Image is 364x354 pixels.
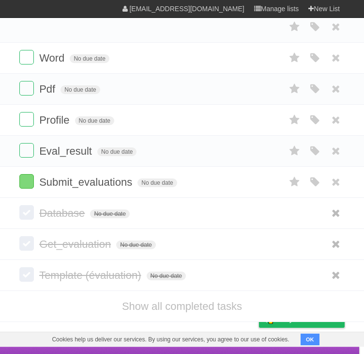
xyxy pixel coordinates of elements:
[279,310,340,327] span: Buy me a coffee
[39,114,72,126] span: Profile
[90,209,129,218] span: No due date
[286,19,304,35] label: Star task
[61,85,100,94] span: No due date
[19,143,34,158] label: Done
[42,332,299,347] span: Cookies help us deliver our services. By using our services, you agree to our use of cookies.
[75,116,114,125] span: No due date
[39,145,94,157] span: Eval_result
[137,178,177,187] span: No due date
[122,300,242,312] a: Show all completed tasks
[39,207,87,219] span: Database
[19,267,34,282] label: Done
[286,81,304,97] label: Star task
[301,334,319,345] button: OK
[19,236,34,251] label: Done
[39,52,67,64] span: Word
[19,81,34,96] label: Done
[70,54,109,63] span: No due date
[19,50,34,64] label: Done
[97,147,136,156] span: No due date
[19,112,34,127] label: Done
[39,269,143,281] span: Template (évaluation)
[39,238,113,250] span: Get_evaluation
[39,176,135,188] span: Submit_evaluations
[39,83,58,95] span: Pdf
[286,112,304,128] label: Star task
[19,174,34,189] label: Done
[19,205,34,220] label: Done
[147,272,186,280] span: No due date
[116,241,155,249] span: No due date
[286,174,304,190] label: Star task
[286,50,304,66] label: Star task
[286,143,304,159] label: Star task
